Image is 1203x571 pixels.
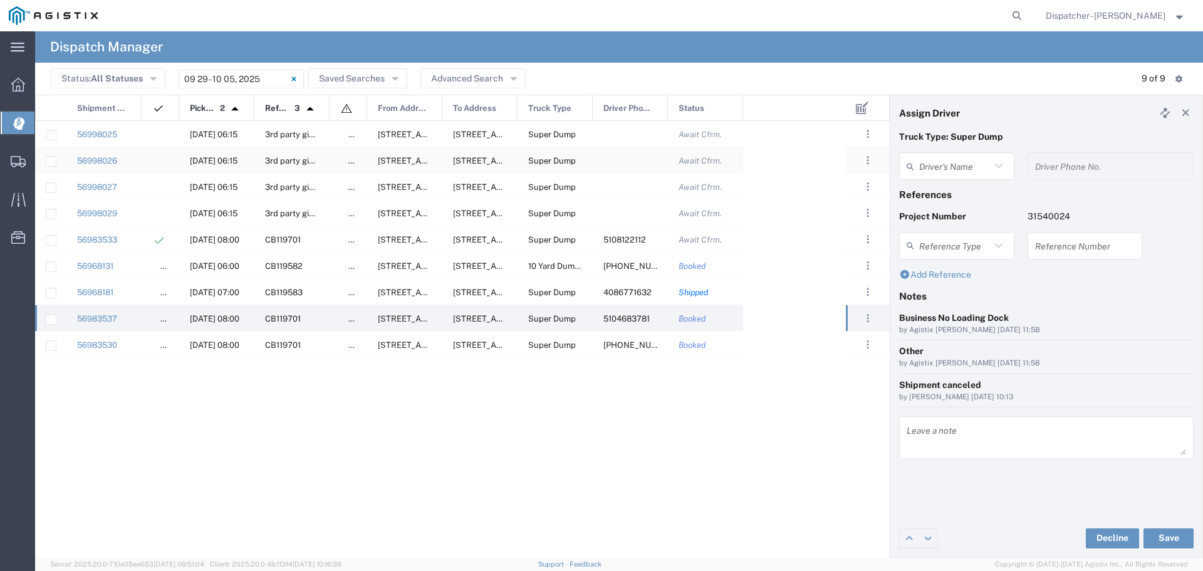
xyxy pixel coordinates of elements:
[378,182,503,192] span: 2111 Hillcrest Ave, Antioch, California, 94509, United States
[867,127,869,142] span: . . .
[453,288,578,297] span: 900 Park Center Dr, Hollister, California, 94404, United States
[77,340,117,350] a: 56983530
[265,235,301,244] span: CB119701
[190,209,237,218] span: 10/02/2025, 06:15
[453,130,578,139] span: 931 Livorna Rd, Alamo, California, United States
[899,392,1194,403] div: by [PERSON_NAME] [DATE] 10:13
[859,231,877,248] button: ...
[348,261,367,271] span: false
[899,290,1194,301] h4: Notes
[570,560,601,568] a: Feedback
[1028,210,1143,223] p: 31540024
[453,235,578,244] span: 4801 Oakport St, Oakland, California, 94601, United States
[528,209,576,218] span: Super Dump
[528,235,576,244] span: Super Dump
[378,209,503,218] span: 2111 Hillcrest Ave, Antioch, California, 94509, United States
[378,340,503,350] span: E. 14th ST & Euclid Ave, San Leandro, California, United States
[77,235,117,244] a: 56983533
[9,6,98,25] img: logo
[91,73,143,83] span: All Statuses
[1142,72,1165,85] div: 9 of 9
[265,95,290,122] span: Reference
[190,130,237,139] span: 10/02/2025, 06:15
[300,99,320,119] img: arrow-dropup.svg
[603,288,652,297] span: 4086771632
[679,340,706,350] span: Booked
[378,314,503,323] span: E. 14th ST & Euclid Ave, San Leandro, California, United States
[867,179,869,194] span: . . .
[190,95,216,122] span: Pickup Date and Time
[210,560,341,568] span: Client: 2025.20.0-8b113f4
[453,156,578,165] span: 931 Livorna Rd, Alamo, California, United States
[77,95,128,122] span: Shipment No.
[1045,8,1186,23] button: Dispatcher - [PERSON_NAME]
[859,178,877,196] button: ...
[348,156,367,165] span: false
[77,314,117,323] a: 56983537
[265,314,301,323] span: CB119701
[453,314,578,323] span: 4801 Oakport St, Oakland, California, 94601, United States
[77,130,117,139] a: 56998025
[867,285,869,300] span: . . .
[453,182,578,192] span: 931 Livorna Rd, Alamo, California, United States
[603,314,650,323] span: 5104683781
[453,340,578,350] span: 4801 Oakport St, Oakland, California, 94601, United States
[867,232,869,247] span: . . .
[293,560,341,568] span: [DATE] 10:16:38
[995,559,1188,570] span: Copyright © [DATE]-[DATE] Agistix Inc., All Rights Reserved
[265,340,301,350] span: CB119701
[420,68,526,88] button: Advanced Search
[859,204,877,222] button: ...
[899,130,1194,144] p: Truck Type: Super Dump
[899,210,1014,223] p: Project Number
[340,102,353,115] img: icon
[190,340,239,350] span: 10/01/2025, 08:00
[190,261,239,271] span: 09/30/2025, 06:00
[899,189,1194,200] h4: References
[190,288,239,297] span: 09/30/2025, 07:00
[378,261,503,271] span: 6527 Calaveras Rd, Sunol, California, 94586, United States
[453,95,496,122] span: To Address
[152,102,165,115] img: icon
[867,153,869,168] span: . . .
[265,209,337,218] span: 3rd party giveaway
[899,325,1194,336] div: by Agistix [PERSON_NAME] [DATE] 11:58
[603,261,677,271] span: 925-584-9590
[265,156,337,165] span: 3rd party giveaway
[859,336,877,354] button: ...
[50,560,204,568] span: Server: 2025.20.0-710e05ee653
[265,130,337,139] span: 3rd party giveaway
[190,156,237,165] span: 10/02/2025, 06:15
[679,261,706,271] span: Booked
[528,340,576,350] span: Super Dump
[1046,9,1165,23] span: Dispatcher - Eli Amezcua
[528,95,571,122] span: Truck Type
[190,235,239,244] span: 10/01/2025, 08:00
[538,560,570,568] a: Support
[859,257,877,275] button: ...
[1143,528,1194,548] button: Save
[679,130,722,139] span: Await Cfrm.
[528,182,576,192] span: Super Dump
[867,311,869,326] span: . . .
[348,209,367,218] span: false
[867,337,869,352] span: . . .
[348,130,367,139] span: false
[348,288,367,297] span: false
[190,314,239,323] span: 10/01/2025, 08:00
[348,314,367,323] span: false
[867,206,869,221] span: . . .
[378,156,503,165] span: 2111 Hillcrest Ave, Antioch, California, 94509, United States
[225,99,245,119] img: arrow-dropup.svg
[528,288,576,297] span: Super Dump
[528,261,603,271] span: 10 Yard Dump Truck
[899,270,971,280] a: Add Reference
[308,68,407,88] button: Saved Searches
[528,156,576,165] span: Super Dump
[294,95,300,122] span: 3
[378,235,503,244] span: E. 14th ST & Euclid Ave, San Leandro, California, United States
[77,261,113,271] a: 56968131
[378,95,429,122] span: From Address
[265,288,303,297] span: CB119583
[899,358,1194,369] div: by Agistix [PERSON_NAME] [DATE] 11:58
